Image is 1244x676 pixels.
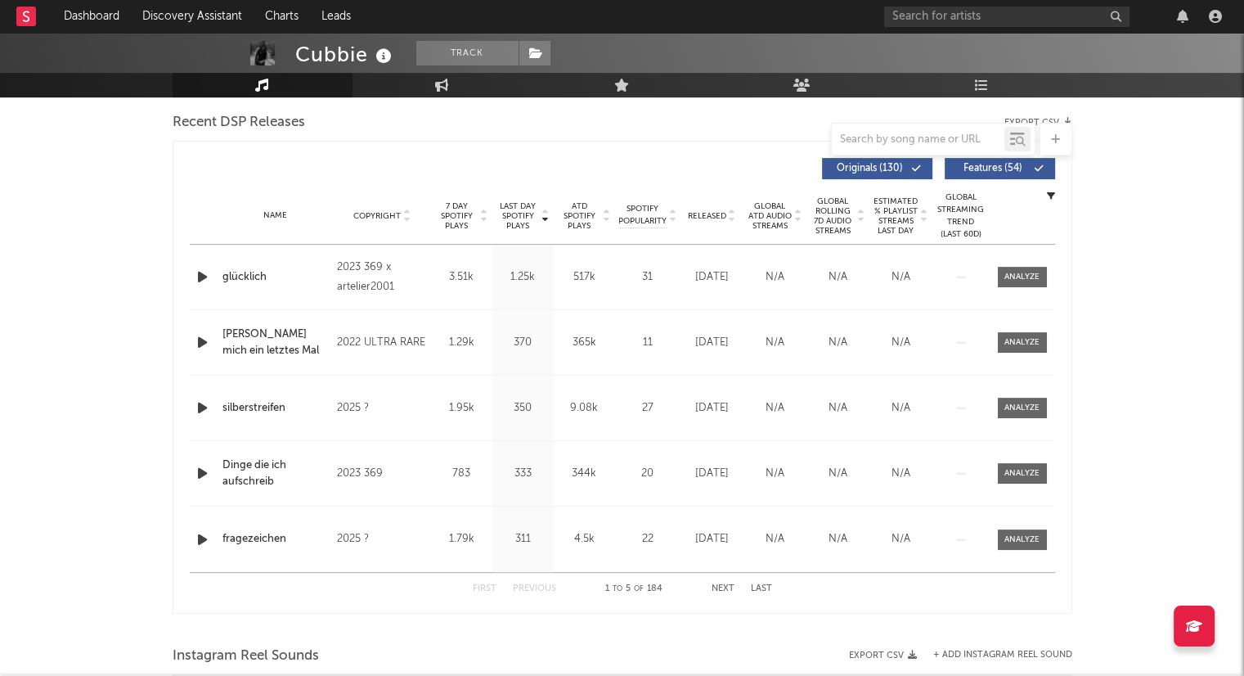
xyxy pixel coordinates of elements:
div: 3.51k [435,269,488,286]
span: Global Rolling 7D Audio Streams [811,196,856,236]
div: N/A [748,335,802,351]
span: Last Day Spotify Plays [496,201,540,231]
a: fragezeichen [222,531,330,548]
div: N/A [811,269,865,286]
div: N/A [873,466,928,482]
div: 517k [558,269,611,286]
span: Instagram Reel Sounds [173,647,319,666]
div: 350 [496,400,550,417]
div: N/A [811,335,865,351]
button: Next [712,584,734,593]
div: 2025 ? [337,530,426,549]
span: Originals ( 130 ) [833,164,908,174]
div: [DATE] [685,531,739,548]
button: Originals(130) [822,158,932,179]
div: 22 [619,531,676,548]
div: N/A [811,531,865,548]
div: 20 [619,466,676,482]
span: Spotify Popularity [618,203,667,228]
div: [DATE] [685,269,739,286]
button: + Add Instagram Reel Sound [933,651,1072,660]
div: 1.79k [435,531,488,548]
div: Global Streaming Trend (Last 60D) [936,192,986,241]
div: N/A [873,400,928,417]
div: N/A [748,466,802,482]
span: Recent DSP Releases [173,113,305,133]
div: 333 [496,466,550,482]
span: of [634,585,644,593]
div: 2022 ULTRA RARE [337,333,426,353]
button: First [473,584,496,593]
div: 783 [435,466,488,482]
div: 311 [496,531,550,548]
span: Features ( 54 ) [955,164,1031,174]
div: [DATE] [685,466,739,482]
input: Search by song name or URL [832,133,1004,146]
div: N/A [873,531,928,548]
div: Cubbie [295,41,396,68]
button: Last [751,584,772,593]
div: N/A [748,531,802,548]
div: N/A [811,400,865,417]
div: N/A [873,335,928,351]
div: N/A [873,269,928,286]
div: N/A [811,466,865,482]
div: 365k [558,335,611,351]
button: Previous [513,584,556,593]
div: 2023 369 [337,464,426,484]
a: glücklich [222,269,330,286]
div: 370 [496,335,550,351]
div: Name [222,210,330,222]
div: 1 5 184 [589,579,679,599]
div: 2023 369 x artelier2001 [337,258,426,297]
div: 31 [619,269,676,286]
button: Export CSV [849,651,917,660]
div: N/A [748,269,802,286]
div: [DATE] [685,400,739,417]
a: Dinge die ich aufschreib [222,457,330,489]
span: Copyright [353,211,401,221]
button: Export CSV [1004,118,1072,128]
button: Track [416,41,519,65]
span: Released [688,211,726,221]
span: 7 Day Spotify Plays [435,201,478,231]
div: 9.08k [558,400,611,417]
span: to [613,585,622,593]
div: 1.25k [496,269,550,286]
div: [DATE] [685,335,739,351]
a: [PERSON_NAME] mich ein letztes Mal [222,327,330,358]
div: 1.95k [435,400,488,417]
div: N/A [748,400,802,417]
div: 11 [619,335,676,351]
span: Global ATD Audio Streams [748,201,793,231]
button: Features(54) [945,158,1055,179]
a: silberstreifen [222,400,330,417]
span: ATD Spotify Plays [558,201,601,231]
div: 1.29k [435,335,488,351]
div: 27 [619,400,676,417]
span: Estimated % Playlist Streams Last Day [873,196,918,236]
input: Search for artists [884,7,1129,27]
div: 2025 ? [337,399,426,418]
div: 4.5k [558,531,611,548]
div: + Add Instagram Reel Sound [917,651,1072,660]
div: 344k [558,466,611,482]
